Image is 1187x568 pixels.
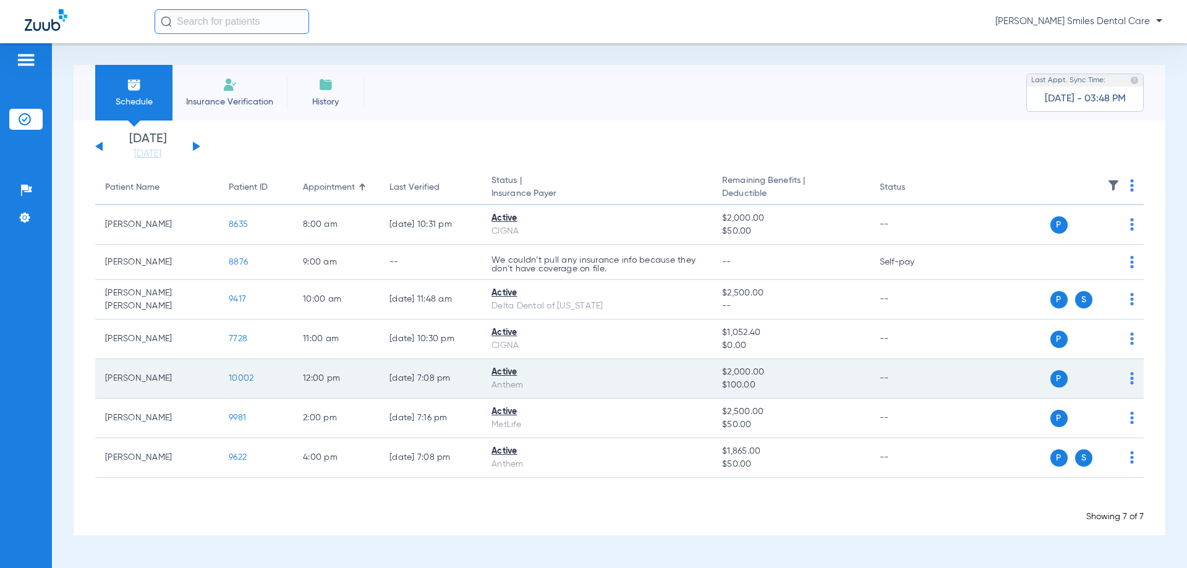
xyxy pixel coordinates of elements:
[1107,179,1120,192] img: filter.svg
[1050,370,1068,388] span: P
[1130,293,1134,305] img: group-dot-blue.svg
[1045,93,1126,105] span: [DATE] - 03:48 PM
[870,399,953,438] td: --
[1130,256,1134,268] img: group-dot-blue.svg
[722,287,859,300] span: $2,500.00
[25,9,67,31] img: Zuub Logo
[1130,76,1139,85] img: last sync help info
[491,326,702,339] div: Active
[182,96,278,108] span: Insurance Verification
[870,171,953,205] th: Status
[491,418,702,431] div: MetLife
[127,77,142,92] img: Schedule
[722,212,859,225] span: $2,000.00
[293,245,380,280] td: 9:00 AM
[95,280,219,320] td: [PERSON_NAME] [PERSON_NAME]
[95,399,219,438] td: [PERSON_NAME]
[1075,291,1092,308] span: S
[380,399,482,438] td: [DATE] 7:16 PM
[491,366,702,379] div: Active
[1075,449,1092,467] span: S
[722,258,731,266] span: --
[95,245,219,280] td: [PERSON_NAME]
[722,300,859,313] span: --
[303,181,355,194] div: Appointment
[293,280,380,320] td: 10:00 AM
[1050,291,1068,308] span: P
[491,300,702,313] div: Delta Dental of [US_STATE]
[722,187,859,200] span: Deductible
[229,181,283,194] div: Patient ID
[870,438,953,478] td: --
[229,295,246,303] span: 9417
[380,320,482,359] td: [DATE] 10:30 PM
[491,445,702,458] div: Active
[229,334,247,343] span: 7728
[105,181,160,194] div: Patient Name
[229,374,253,383] span: 10002
[722,458,859,471] span: $50.00
[111,148,185,160] a: [DATE]
[1125,509,1187,568] iframe: Chat Widget
[491,287,702,300] div: Active
[722,379,859,392] span: $100.00
[1050,449,1068,467] span: P
[870,359,953,399] td: --
[380,280,482,320] td: [DATE] 11:48 AM
[223,77,237,92] img: Manual Insurance Verification
[870,205,953,245] td: --
[491,256,702,273] p: We couldn’t pull any insurance info because they don’t have coverage on file.
[491,339,702,352] div: CIGNA
[16,53,36,67] img: hamburger-icon
[95,205,219,245] td: [PERSON_NAME]
[95,438,219,478] td: [PERSON_NAME]
[870,320,953,359] td: --
[155,9,309,34] input: Search for patients
[1130,218,1134,231] img: group-dot-blue.svg
[491,187,702,200] span: Insurance Payer
[722,339,859,352] span: $0.00
[491,405,702,418] div: Active
[870,280,953,320] td: --
[229,453,247,462] span: 9622
[229,181,268,194] div: Patient ID
[229,220,248,229] span: 8635
[380,245,482,280] td: --
[380,438,482,478] td: [DATE] 7:08 PM
[870,245,953,280] td: Self-pay
[482,171,712,205] th: Status |
[318,77,333,92] img: History
[296,96,355,108] span: History
[491,225,702,238] div: CIGNA
[1086,512,1144,521] span: Showing 7 of 7
[111,133,185,160] li: [DATE]
[1130,179,1134,192] img: group-dot-blue.svg
[293,205,380,245] td: 8:00 AM
[995,15,1162,28] span: [PERSON_NAME] Smiles Dental Care
[95,320,219,359] td: [PERSON_NAME]
[161,16,172,27] img: Search Icon
[1130,333,1134,345] img: group-dot-blue.svg
[1031,74,1105,87] span: Last Appt. Sync Time:
[389,181,440,194] div: Last Verified
[380,359,482,399] td: [DATE] 7:08 PM
[104,96,163,108] span: Schedule
[293,399,380,438] td: 2:00 PM
[380,205,482,245] td: [DATE] 10:31 PM
[293,438,380,478] td: 4:00 PM
[303,181,370,194] div: Appointment
[95,359,219,399] td: [PERSON_NAME]
[1130,372,1134,384] img: group-dot-blue.svg
[105,181,209,194] div: Patient Name
[229,413,246,422] span: 9981
[491,212,702,225] div: Active
[1130,451,1134,464] img: group-dot-blue.svg
[712,171,869,205] th: Remaining Benefits |
[491,458,702,471] div: Anthem
[389,181,472,194] div: Last Verified
[722,418,859,431] span: $50.00
[1050,216,1068,234] span: P
[229,258,248,266] span: 8876
[722,326,859,339] span: $1,052.40
[1050,331,1068,348] span: P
